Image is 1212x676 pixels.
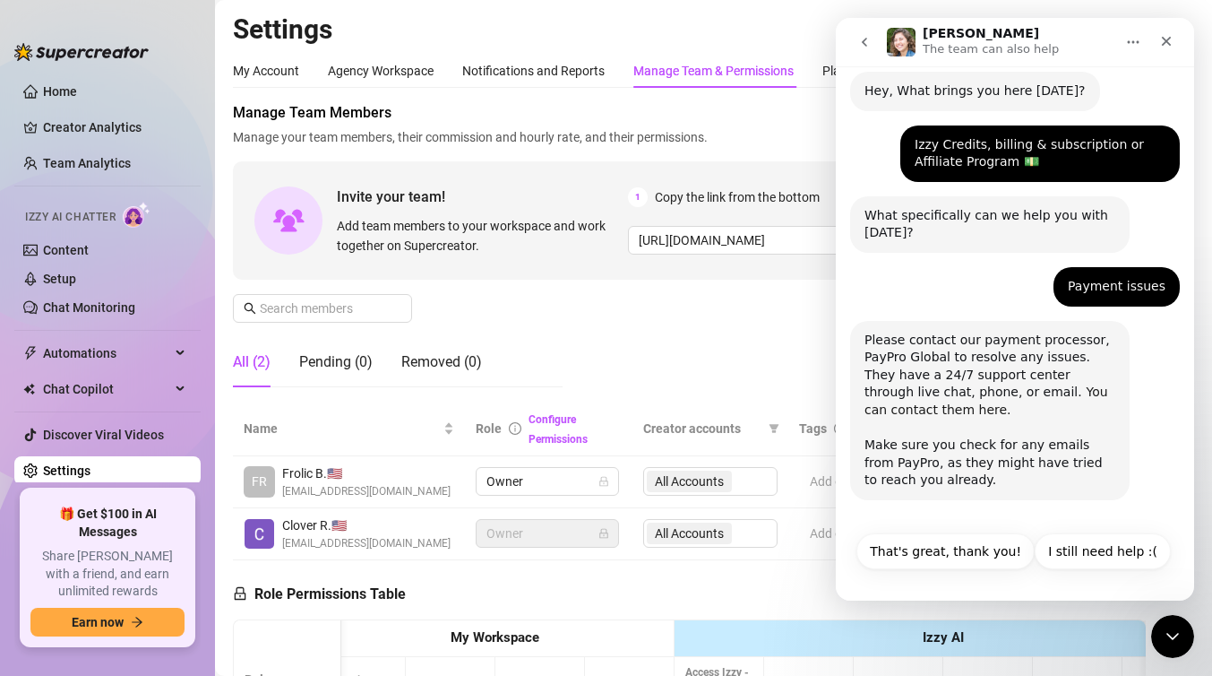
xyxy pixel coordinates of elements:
[43,272,76,286] a: Setup
[43,243,89,257] a: Content
[233,102,1194,124] span: Manage Team Members
[23,346,38,360] span: thunderbolt
[337,186,628,208] span: Invite your team!
[23,383,35,395] img: Chat Copilot
[14,43,149,61] img: logo-BBDzfeDw.svg
[598,528,609,539] span: lock
[244,419,440,438] span: Name
[529,413,588,446] a: Configure Permissions
[252,472,267,491] span: FR
[43,113,186,142] a: Creator Analytics
[43,428,164,442] a: Discover Viral Videos
[43,300,135,315] a: Chat Monitoring
[25,209,116,226] span: Izzy AI Chatter
[43,339,170,368] span: Automations
[337,216,621,256] span: Add team members to your workspace and work together on Supercreator.
[43,156,131,170] a: Team Analytics
[509,422,521,435] span: info-circle
[123,202,150,228] img: AI Chatter
[486,520,608,547] span: Owner
[245,519,274,549] img: Clover Roxy
[633,61,794,81] div: Manage Team & Permissions
[328,61,434,81] div: Agency Workspace
[462,61,605,81] div: Notifications and Reports
[260,299,387,318] input: Search members
[628,187,648,207] span: 1
[282,535,451,552] span: [EMAIL_ADDRESS][DOMAIN_NAME]
[476,421,502,436] span: Role
[299,351,373,373] div: Pending (0)
[282,483,451,500] span: [EMAIL_ADDRESS][DOMAIN_NAME]
[799,419,827,438] span: Tags
[769,423,779,434] span: filter
[43,84,77,99] a: Home
[43,375,170,403] span: Chat Copilot
[30,506,185,541] span: 🎁 Get $100 in AI Messages
[765,415,783,442] span: filter
[43,464,90,478] a: Settings
[836,18,1194,601] iframe: Intercom live chat
[598,476,609,487] span: lock
[233,13,1194,47] h2: Settings
[233,402,465,456] th: Name
[822,61,900,81] div: Plans & Billing
[233,127,1194,147] span: Manage your team members, their commission and hourly rate, and their permissions.
[451,629,539,646] strong: My Workspace
[30,608,185,637] button: Earn nowarrow-right
[282,464,451,483] span: Frolic B. 🇺🇸
[233,351,271,373] div: All (2)
[233,586,247,601] span: lock
[655,187,820,207] span: Copy the link from the bottom
[486,468,608,495] span: Owner
[834,422,847,435] span: question-circle
[72,615,124,629] span: Earn now
[1151,615,1194,658] iframe: Intercom live chat
[233,584,406,605] h5: Role Permissions Table
[244,302,256,315] span: search
[643,419,761,438] span: Creator accounts
[233,61,299,81] div: My Account
[923,629,964,646] strong: Izzy AI
[282,516,451,535] span: Clover R. 🇺🇸
[401,351,482,373] div: Removed (0)
[30,548,185,601] span: Share [PERSON_NAME] with a friend, and earn unlimited rewards
[131,616,143,628] span: arrow-right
